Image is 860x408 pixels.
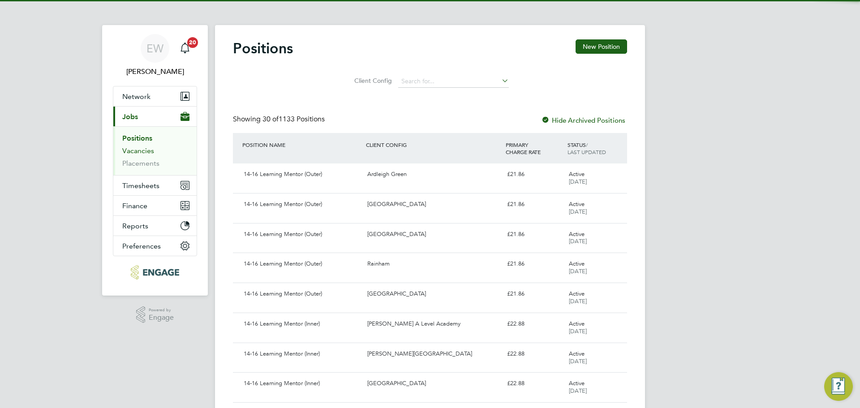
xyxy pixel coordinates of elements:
[503,347,565,361] div: £22.88
[176,34,194,63] a: 20
[113,34,197,77] a: EW[PERSON_NAME]
[364,137,503,153] div: CLIENT CONFIG
[364,197,503,212] div: [GEOGRAPHIC_DATA]
[364,376,503,391] div: [GEOGRAPHIC_DATA]
[569,327,587,335] span: [DATE]
[352,77,392,85] label: Client Config
[503,197,565,212] div: £21.86
[398,75,509,88] input: Search for...
[569,170,585,178] span: Active
[240,317,364,331] div: 14-16 Learning Mentor (Inner)
[569,297,587,305] span: [DATE]
[149,314,174,322] span: Engage
[262,115,325,124] span: 1133 Positions
[122,159,159,167] a: Placements
[569,379,585,387] span: Active
[503,376,565,391] div: £22.88
[569,230,585,238] span: Active
[122,181,159,190] span: Timesheets
[569,290,585,297] span: Active
[364,167,503,182] div: Ardleigh Green
[240,287,364,301] div: 14-16 Learning Mentor (Outer)
[240,167,364,182] div: 14-16 Learning Mentor (Outer)
[364,257,503,271] div: Rainham
[569,350,585,357] span: Active
[122,92,150,101] span: Network
[541,116,625,125] label: Hide Archived Positions
[113,86,197,106] button: Network
[569,237,587,245] span: [DATE]
[122,222,148,230] span: Reports
[569,208,587,215] span: [DATE]
[364,287,503,301] div: [GEOGRAPHIC_DATA]
[569,387,587,395] span: [DATE]
[568,148,606,155] span: LAST UPDATED
[503,257,565,271] div: £21.86
[113,126,197,175] div: Jobs
[569,178,587,185] span: [DATE]
[586,141,588,148] span: /
[262,115,279,124] span: 30 of
[240,197,364,212] div: 14-16 Learning Mentor (Outer)
[503,227,565,242] div: £21.86
[122,146,154,155] a: Vacancies
[131,265,179,279] img: blackstonerecruitment-logo-retina.png
[102,25,208,296] nav: Main navigation
[569,320,585,327] span: Active
[503,167,565,182] div: £21.86
[149,306,174,314] span: Powered by
[113,196,197,215] button: Finance
[569,260,585,267] span: Active
[113,216,197,236] button: Reports
[122,202,147,210] span: Finance
[364,227,503,242] div: [GEOGRAPHIC_DATA]
[136,306,174,323] a: Powered byEngage
[113,107,197,126] button: Jobs
[122,112,138,121] span: Jobs
[146,43,163,54] span: EW
[364,317,503,331] div: [PERSON_NAME] A Level Academy
[503,137,565,160] div: PRIMARY CHARGE RATE
[569,200,585,208] span: Active
[240,347,364,361] div: 14-16 Learning Mentor (Inner)
[113,265,197,279] a: Go to home page
[503,287,565,301] div: £21.86
[503,317,565,331] div: £22.88
[240,227,364,242] div: 14-16 Learning Mentor (Outer)
[233,115,327,124] div: Showing
[569,357,587,365] span: [DATE]
[113,176,197,195] button: Timesheets
[113,236,197,256] button: Preferences
[576,39,627,54] button: New Position
[240,376,364,391] div: 14-16 Learning Mentor (Inner)
[122,134,152,142] a: Positions
[364,347,503,361] div: [PERSON_NAME][GEOGRAPHIC_DATA]
[240,257,364,271] div: 14-16 Learning Mentor (Outer)
[565,137,627,160] div: STATUS
[824,372,853,401] button: Engage Resource Center
[122,242,161,250] span: Preferences
[187,37,198,48] span: 20
[569,267,587,275] span: [DATE]
[240,137,364,153] div: POSITION NAME
[233,39,293,57] h2: Positions
[113,66,197,77] span: Ella Wratten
